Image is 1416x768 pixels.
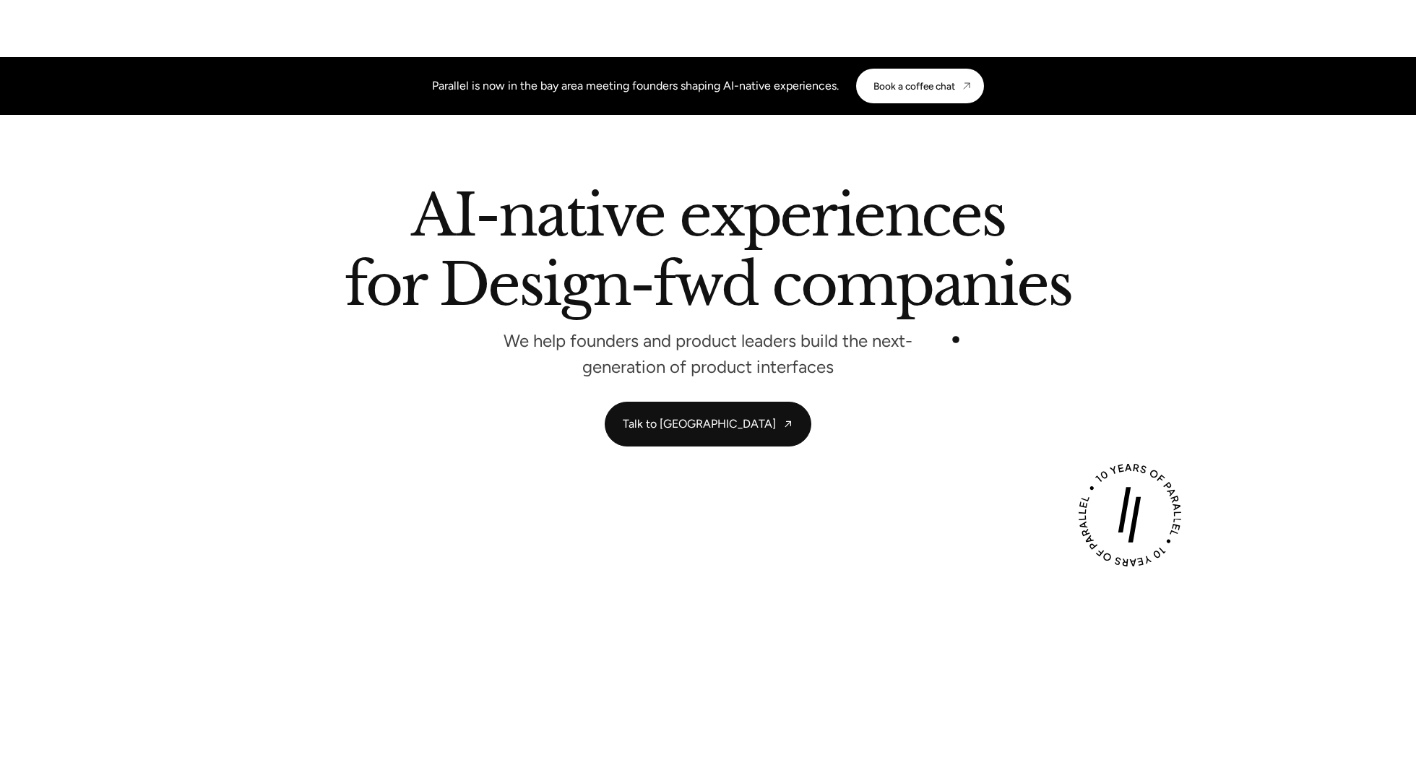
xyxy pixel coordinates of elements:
div: Parallel is now in the bay area meeting founders shaping AI-native experiences. [432,77,839,95]
h2: AI-native experiences for Design-fwd companies [345,187,1071,319]
p: We help founders and product leaders build the next-generation of product interfaces [491,335,925,373]
a: Book a coffee chat [856,69,984,103]
div: Book a coffee chat [873,80,955,92]
img: CTA arrow image [961,80,972,92]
